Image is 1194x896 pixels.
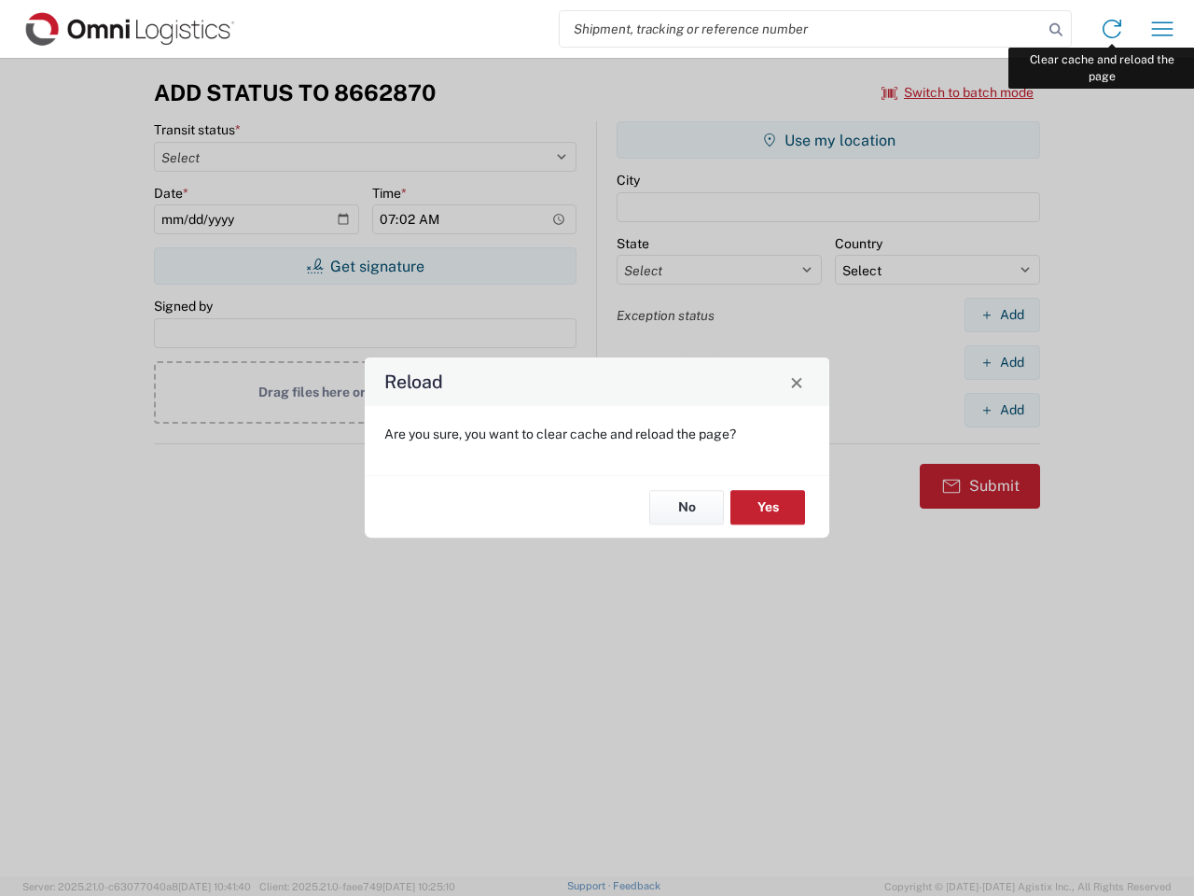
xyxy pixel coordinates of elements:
input: Shipment, tracking or reference number [560,11,1043,47]
button: Close [784,369,810,395]
button: No [649,490,724,525]
h4: Reload [384,369,443,396]
p: Are you sure, you want to clear cache and reload the page? [384,426,810,442]
button: Yes [730,490,805,525]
